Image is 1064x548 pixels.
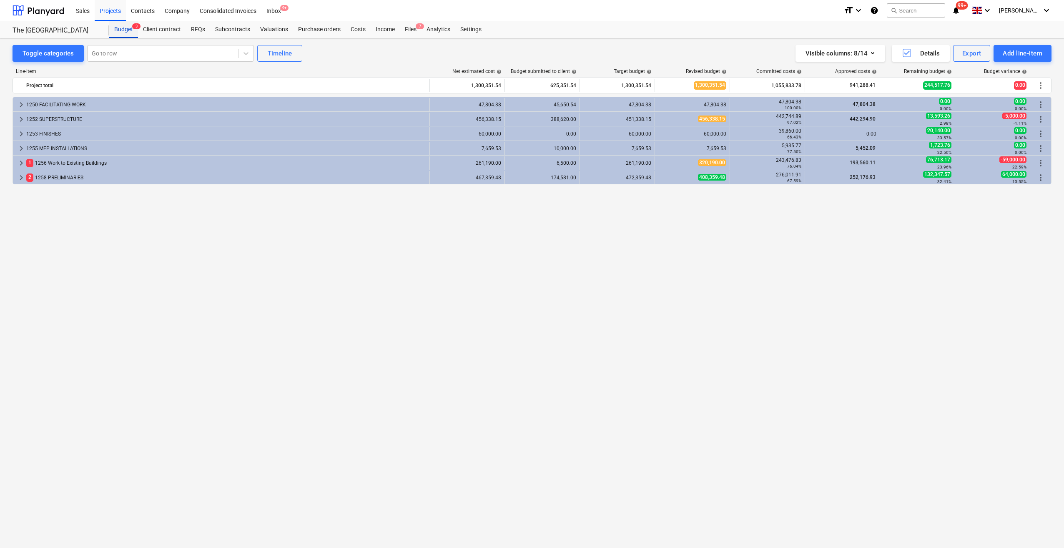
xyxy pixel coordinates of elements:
[26,113,426,126] div: 1252 SUPERSTRUCTURE
[26,79,426,92] div: Project total
[849,174,876,180] span: 252,176.93
[849,82,876,89] span: 941,288.41
[583,102,651,108] div: 47,804.38
[937,165,951,169] small: 23.96%
[614,68,652,74] div: Target budget
[508,175,576,181] div: 174,581.00
[433,116,501,122] div: 456,338.15
[268,48,292,59] div: Timeline
[902,48,940,59] div: Details
[698,116,726,122] span: 456,338.15
[1036,100,1046,110] span: More actions
[806,48,875,59] div: Visible columns : 8/14
[1014,142,1026,148] span: 0.00
[982,5,992,15] i: keyboard_arrow_down
[926,113,951,119] span: 13,593.26
[433,175,501,181] div: 467,359.48
[999,156,1026,163] span: -59,000.00
[853,5,863,15] i: keyboard_arrow_down
[570,69,577,74] span: help
[433,102,501,108] div: 47,804.38
[787,164,801,168] small: 76.04%
[109,21,138,38] a: Budget3
[645,69,652,74] span: help
[849,116,876,122] span: 442,294.90
[984,68,1027,74] div: Budget variance
[26,171,426,184] div: 1258 PRELIMINARIES
[433,146,501,151] div: 7,659.53
[400,21,422,38] a: Files7
[293,21,346,38] a: Purchase orders
[422,21,455,38] a: Analytics
[508,160,576,166] div: 6,500.00
[16,100,26,110] span: keyboard_arrow_right
[1015,150,1026,155] small: 0.00%
[1015,106,1026,111] small: 0.00%
[13,26,99,35] div: The [GEOGRAPHIC_DATA]
[400,21,422,38] div: Files
[994,45,1051,62] button: Add line-item
[956,1,968,10] span: 99+
[583,146,651,151] div: 7,659.53
[26,159,33,167] span: 1
[855,145,876,151] span: 5,452.09
[455,21,487,38] a: Settings
[658,146,726,151] div: 7,659.53
[952,5,960,15] i: notifications
[795,69,802,74] span: help
[255,21,293,38] div: Valuations
[138,21,186,38] a: Client contract
[686,68,727,74] div: Revised budget
[940,106,951,111] small: 0.00%
[733,99,801,111] div: 47,804.38
[210,21,255,38] a: Subcontracts
[13,45,84,62] button: Toggle categories
[16,114,26,124] span: keyboard_arrow_right
[733,143,801,154] div: 5,935.77
[583,131,651,137] div: 60,000.00
[698,159,726,166] span: 320,190.00
[511,68,577,74] div: Budget submitted to client
[1002,113,1026,119] span: -5,000.00
[904,68,952,74] div: Remaining budget
[508,116,576,122] div: 388,620.00
[26,156,426,170] div: 1256 Work to Existing Buildings
[1014,98,1026,105] span: 0.00
[1036,80,1046,90] span: More actions
[787,120,801,125] small: 97.02%
[495,69,502,74] span: help
[870,69,877,74] span: help
[433,131,501,137] div: 60,000.00
[953,45,991,62] button: Export
[186,21,210,38] a: RFQs
[849,160,876,166] span: 193,560.11
[808,131,876,137] div: 0.00
[937,179,951,184] small: 32.41%
[23,48,74,59] div: Toggle categories
[1003,48,1042,59] div: Add line-item
[26,127,426,141] div: 1253 FINISHES
[1020,69,1027,74] span: help
[733,157,801,169] div: 243,476.83
[1041,5,1051,15] i: keyboard_arrow_down
[891,7,897,14] span: search
[508,79,576,92] div: 625,351.54
[583,175,651,181] div: 472,359.48
[923,171,951,178] span: 132,347.57
[346,21,371,38] a: Costs
[26,173,33,181] span: 2
[1022,508,1064,548] iframe: Chat Widget
[16,158,26,168] span: keyboard_arrow_right
[787,149,801,154] small: 77.50%
[508,146,576,151] div: 10,000.00
[508,102,576,108] div: 45,650.54
[1014,81,1026,89] span: 0.00
[1014,127,1026,134] span: 0.00
[698,174,726,181] span: 408,359.48
[16,173,26,183] span: keyboard_arrow_right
